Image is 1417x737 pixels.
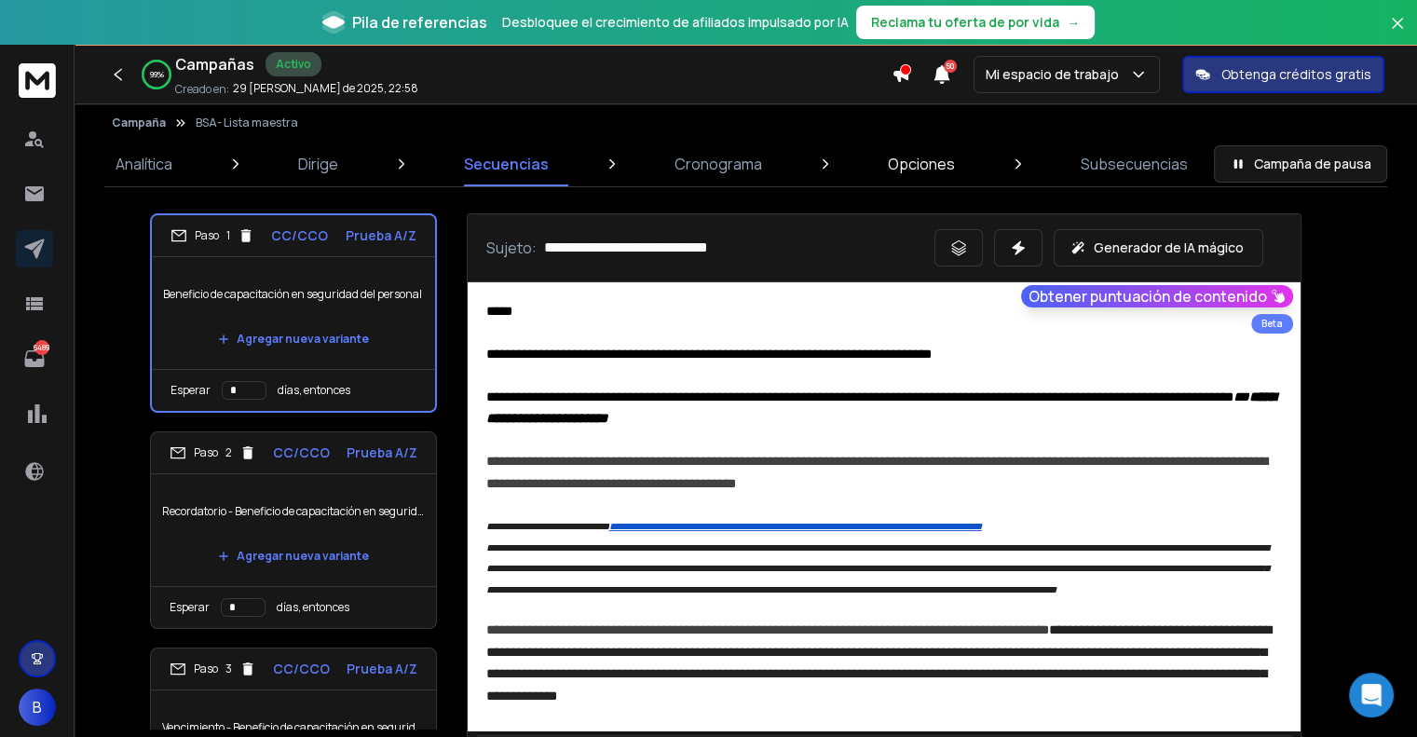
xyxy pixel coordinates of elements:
p: CC/CCO [271,226,328,245]
font: Agregar nueva variante [237,331,369,347]
font: Agregar nueva variante [237,548,369,564]
div: Abrir Intercom Messenger [1349,673,1394,717]
font: 3 [225,661,232,676]
font: Paso [195,227,219,243]
font: 1 [226,227,230,243]
font: 6489 [34,342,49,352]
font: 99 [150,69,157,79]
font: 50 [946,61,955,71]
font: Prueba A/Z [347,444,417,461]
button: B [19,689,56,726]
font: Subsecuencias [1081,154,1188,174]
font: días, entonces [278,382,350,398]
font: Prueba A/Z [347,660,417,677]
font: Esperar [170,382,211,398]
font: Mi espacio de trabajo [986,65,1119,83]
button: Campaña de pausa [1214,145,1387,183]
a: Dirige [287,142,349,186]
font: Prueba A/Z [346,226,416,244]
font: días, entonces [277,599,349,615]
font: Paso [194,661,218,676]
font: Secuencias [464,154,549,174]
font: Campaña de pausa [1254,155,1371,172]
button: Cerrar banner [1385,11,1410,56]
button: Obtener puntuación de contenido [1021,285,1293,307]
button: Campaña [112,116,166,130]
a: Cronograma [663,142,773,186]
font: Sujeto: [486,238,537,258]
font: Beta [1261,317,1283,330]
li: Paso2CC/CCOPrueba A/ZRecordatorio - Beneficio de capacitación en seguridad del personalAgregar nu... [150,431,437,629]
font: Desbloquee el crecimiento de afiliados impulsado por IA [502,13,849,31]
font: → [1067,13,1080,31]
font: B [33,697,42,717]
li: Paso1CC/CCOPrueba A/ZBeneficio de capacitación en seguridad del personalAgregar nueva varianteEsp... [150,213,437,413]
button: Agregar nueva variante [203,538,384,575]
a: 6489 [16,340,53,377]
a: Secuencias [453,142,560,186]
p: CC/CCO [273,444,330,462]
font: Vencimiento - Beneficio de capacitación en seguridad del personal [162,719,492,735]
font: Campaña [112,115,166,130]
font: Campañas [175,54,254,75]
font: 2 [225,444,232,460]
a: Subsecuencias [1070,142,1199,186]
font: Analítica [116,154,172,174]
font: BSA- Lista maestra [196,115,298,130]
font: Cronograma [674,154,762,174]
font: % [157,69,164,79]
a: Analítica [104,142,184,186]
button: Generador de IA mágico [1054,229,1263,266]
button: Agregar nueva variante [203,321,384,358]
font: Activo [276,56,311,72]
font: Reclama tu oferta de por vida [871,13,1059,31]
font: Obtener puntuación de contenido [1029,286,1267,307]
font: CC/CCO [271,226,328,244]
a: Opciones [877,142,966,186]
font: Obtenga créditos gratis [1221,65,1371,83]
font: Pila de referencias [352,12,487,33]
font: Dirige [298,154,338,174]
font: 29 [PERSON_NAME] de 2025, 22:58 [233,80,418,96]
font: Recordatorio - Beneficio de capacitación en seguridad del personal [162,503,494,519]
button: Reclama tu oferta de por vida→ [856,6,1095,39]
font: Esperar [170,599,210,615]
font: Generador de IA mágico [1094,239,1244,256]
font: CC/CCO [273,444,330,461]
font: Beneficio de capacitación en seguridad del personal [163,286,422,302]
font: Opciones [888,154,955,174]
button: Obtenga créditos gratis [1182,56,1384,93]
font: Creado en: [175,81,229,97]
p: CC/CCO [273,660,330,678]
font: Paso [194,444,218,460]
font: CC/CCO [273,660,330,677]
